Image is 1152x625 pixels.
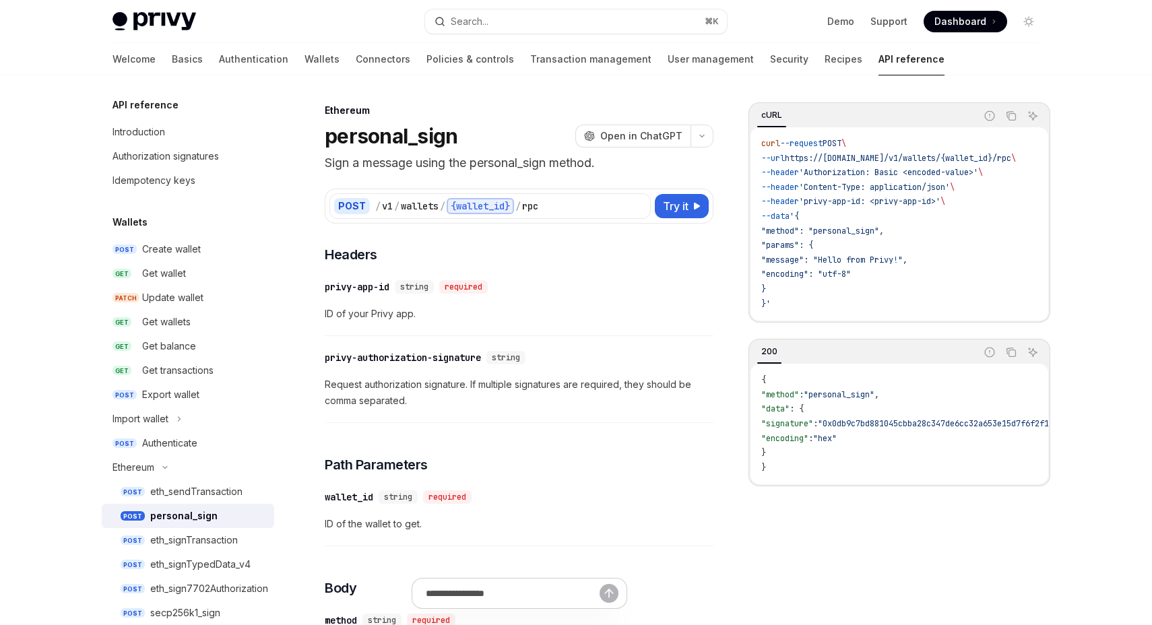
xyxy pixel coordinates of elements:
span: "signature" [761,418,813,429]
div: / [394,199,399,213]
span: "method" [761,389,799,400]
span: \ [950,182,955,193]
span: --header [761,182,799,193]
div: rpc [522,199,538,213]
div: Introduction [113,124,165,140]
span: 'Authorization: Basic <encoded-value>' [799,167,978,178]
span: \ [841,138,846,149]
div: Import wallet [113,411,168,427]
div: Export wallet [142,387,199,403]
div: wallet_id [325,490,373,504]
span: GET [113,269,131,279]
button: Send message [600,584,618,603]
span: 'Content-Type: application/json' [799,182,950,193]
a: Welcome [113,43,156,75]
h5: API reference [113,97,179,113]
span: "encoding" [761,433,808,444]
span: --url [761,153,785,164]
div: POST [334,198,370,214]
p: Sign a message using the personal_sign method. [325,154,713,172]
button: Open search [425,9,727,34]
a: Authorization signatures [102,144,274,168]
span: POST [113,244,137,255]
div: Idempotency keys [113,172,195,189]
img: light logo [113,12,196,31]
span: \ [1011,153,1016,164]
span: Try it [663,198,689,214]
div: Get wallet [142,265,186,282]
span: : [813,418,818,429]
span: 'privy-app-id: <privy-app-id>' [799,196,940,207]
span: "hex" [813,433,837,444]
a: PATCHUpdate wallet [102,286,274,310]
button: Try it [655,194,709,218]
a: Idempotency keys [102,168,274,193]
span: POST [113,390,137,400]
span: --request [780,138,823,149]
a: GETGet wallets [102,310,274,334]
span: : { [790,403,804,414]
a: GETGet wallet [102,261,274,286]
div: eth_signTypedData_v4 [150,556,251,572]
button: Toggle Import wallet section [102,407,274,431]
span: POST [121,487,145,497]
span: POST [113,438,137,449]
a: Recipes [825,43,862,75]
span: POST [823,138,841,149]
div: Get transactions [142,362,214,379]
span: '{ [790,211,799,222]
div: eth_sign7702Authorization [150,581,268,597]
div: privy-app-id [325,280,389,294]
span: --data [761,211,790,222]
a: GETGet balance [102,334,274,358]
a: POSTCreate wallet [102,237,274,261]
div: {wallet_id} [447,198,514,214]
div: Update wallet [142,290,203,306]
input: Ask a question... [426,579,600,608]
span: "message": "Hello from Privy!", [761,255,907,265]
div: secp256k1_sign [150,605,220,621]
a: Connectors [356,43,410,75]
span: GET [113,317,131,327]
span: POST [121,560,145,570]
span: ⌘ K [705,16,719,27]
div: / [515,199,521,213]
h5: Wallets [113,214,148,230]
div: wallets [401,199,439,213]
span: Dashboard [934,15,986,28]
span: string [384,492,412,502]
span: : [799,389,804,400]
a: POSTeth_signTypedData_v4 [102,552,274,577]
div: / [375,199,381,213]
button: Toggle Ethereum section [102,455,274,480]
span: "data" [761,403,790,414]
span: GET [113,366,131,376]
button: Open in ChatGPT [575,125,691,147]
a: Authentication [219,43,288,75]
span: Request authorization signature. If multiple signatures are required, they should be comma separa... [325,376,713,409]
a: POSTAuthenticate [102,431,274,455]
span: "encoding": "utf-8" [761,269,851,279]
span: } [761,284,766,294]
a: POSTsecp256k1_sign [102,601,274,625]
a: Basics [172,43,203,75]
span: : [808,433,813,444]
span: POST [121,535,145,546]
button: Toggle dark mode [1018,11,1039,32]
div: v1 [382,199,393,213]
span: --header [761,167,799,178]
a: GETGet transactions [102,358,274,383]
div: Authenticate [142,435,197,451]
span: string [492,352,520,363]
button: Ask AI [1024,343,1042,361]
div: Get wallets [142,314,191,330]
button: Ask AI [1024,107,1042,125]
div: Create wallet [142,241,201,257]
a: POSTeth_sendTransaction [102,480,274,504]
h1: personal_sign [325,124,457,148]
span: ID of the wallet to get. [325,516,713,532]
a: POSTExport wallet [102,383,274,407]
div: 200 [757,343,781,360]
span: curl [761,138,780,149]
a: Wallets [305,43,340,75]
